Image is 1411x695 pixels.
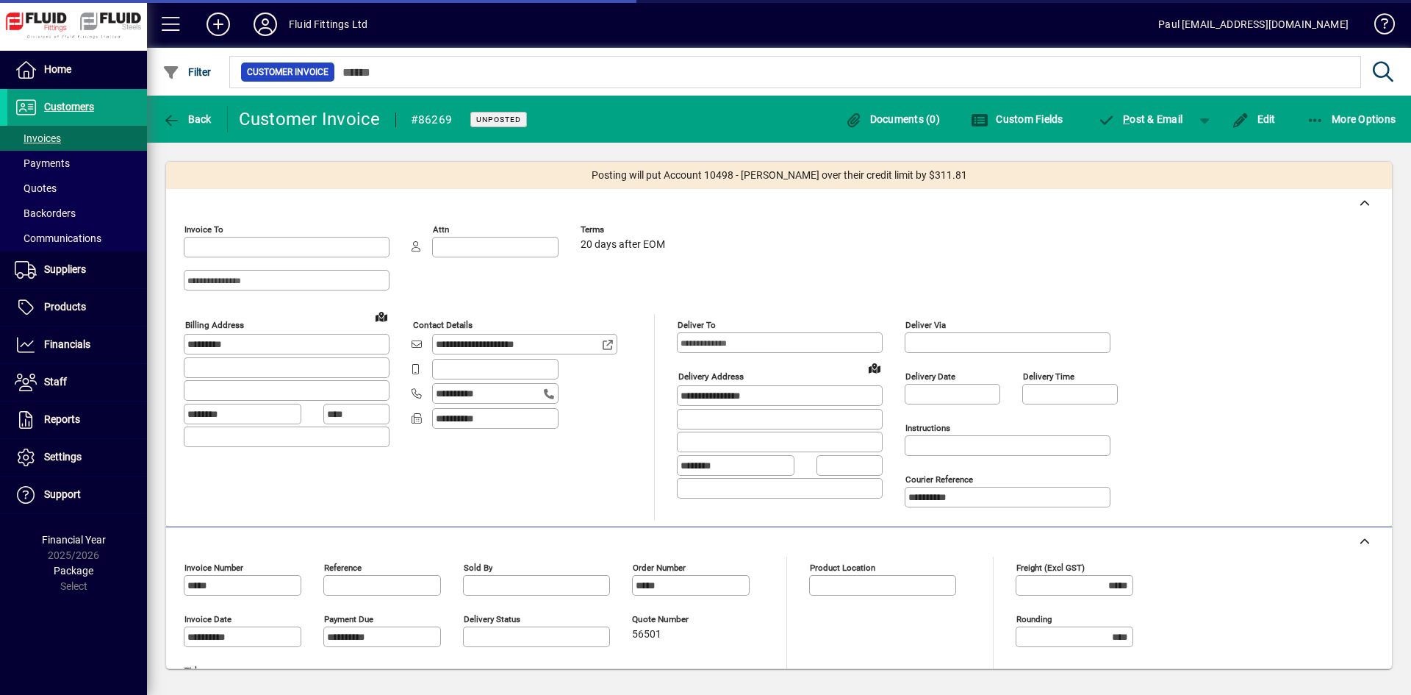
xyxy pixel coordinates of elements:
[54,565,93,577] span: Package
[7,289,147,326] a: Products
[195,11,242,38] button: Add
[433,224,449,235] mat-label: Attn
[632,615,720,624] span: Quote number
[44,301,86,313] span: Products
[184,563,243,573] mat-label: Invoice number
[44,63,71,75] span: Home
[44,413,80,425] span: Reports
[7,201,147,226] a: Backorders
[162,66,212,78] span: Filter
[184,614,231,624] mat-label: Invoice date
[905,423,950,433] mat-label: Instructions
[15,207,76,219] span: Backorders
[810,563,875,573] mat-label: Product location
[159,106,215,132] button: Back
[967,106,1067,132] button: Custom Fields
[147,106,228,132] app-page-header-button: Back
[411,108,453,132] div: #86269
[1307,113,1396,125] span: More Options
[592,168,967,183] span: Posting will put Account 10498 - [PERSON_NAME] over their credit limit by $311.81
[844,113,940,125] span: Documents (0)
[44,338,90,350] span: Financials
[678,320,716,330] mat-label: Deliver To
[1363,3,1393,51] a: Knowledge Base
[239,107,381,131] div: Customer Invoice
[242,11,289,38] button: Profile
[15,132,61,144] span: Invoices
[15,182,57,194] span: Quotes
[905,474,973,485] mat-label: Courier Reference
[15,232,101,244] span: Communications
[159,59,215,85] button: Filter
[44,376,67,388] span: Staff
[1091,106,1191,132] button: Post & Email
[1303,106,1400,132] button: More Options
[581,239,665,251] span: 20 days after EOM
[905,371,955,382] mat-label: Delivery date
[184,666,201,676] mat-label: Title
[247,65,328,79] span: Customer Invoice
[7,226,147,251] a: Communications
[1232,113,1276,125] span: Edit
[7,439,147,476] a: Settings
[7,51,147,88] a: Home
[7,151,147,176] a: Payments
[44,101,94,113] span: Customers
[7,327,147,363] a: Financials
[476,115,521,124] span: Unposted
[44,263,86,275] span: Suppliers
[841,106,944,132] button: Documents (0)
[1158,13,1349,36] div: Paul [EMAIL_ADDRESS][DOMAIN_NAME]
[289,13,367,36] div: Fluid Fittings Ltd
[464,614,520,624] mat-label: Delivery status
[1123,113,1130,125] span: P
[44,488,81,500] span: Support
[162,113,212,125] span: Back
[905,320,946,330] mat-label: Deliver via
[324,563,362,573] mat-label: Reference
[184,224,223,235] mat-label: Invoice To
[464,563,492,573] mat-label: Sold by
[7,477,147,513] a: Support
[1023,371,1074,382] mat-label: Delivery time
[1228,106,1279,132] button: Edit
[7,176,147,201] a: Quotes
[971,113,1063,125] span: Custom Fields
[7,126,147,151] a: Invoices
[581,225,669,235] span: Terms
[7,402,147,438] a: Reports
[1016,563,1085,573] mat-label: Freight (excl GST)
[42,534,106,546] span: Financial Year
[15,157,70,169] span: Payments
[633,563,686,573] mat-label: Order number
[44,451,82,463] span: Settings
[7,364,147,401] a: Staff
[1098,113,1183,125] span: ost & Email
[1016,614,1052,624] mat-label: Rounding
[7,252,147,288] a: Suppliers
[370,304,393,328] a: View on map
[632,629,661,641] span: 56501
[863,356,886,379] a: View on map
[324,614,373,624] mat-label: Payment due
